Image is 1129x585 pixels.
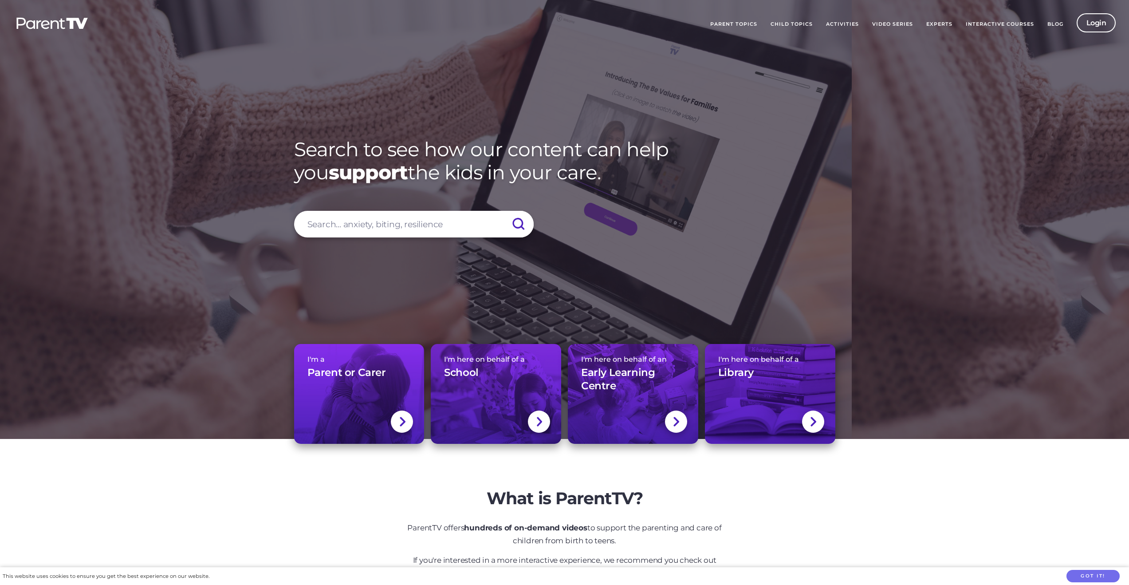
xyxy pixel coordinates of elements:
h3: School [444,366,479,379]
img: svg+xml;base64,PHN2ZyBlbmFibGUtYmFja2dyb3VuZD0ibmV3IDAgMCAxNC44IDI1LjciIHZpZXdCb3g9IjAgMCAxNC44ID... [536,416,543,427]
h1: Search to see how our content can help you the kids in your care. [294,138,835,185]
strong: hundreds of on-demand videos [464,523,587,532]
img: svg+xml;base64,PHN2ZyBlbmFibGUtYmFja2dyb3VuZD0ibmV3IDAgMCAxNC44IDI1LjciIHZpZXdCb3g9IjAgMCAxNC44ID... [810,416,816,427]
button: Got it! [1066,570,1120,583]
p: If you're interested in a more interactive experience, we recommend you check out our and over at [398,554,731,580]
strong: support [329,160,408,184]
a: Child Topics [764,13,819,36]
h3: Parent or Carer [307,366,386,379]
a: Experts [920,13,959,36]
input: Submit [503,211,534,237]
a: Activities [819,13,865,36]
span: I'm here on behalf of a [444,355,548,364]
h3: Library [718,366,754,379]
a: Login [1077,13,1116,32]
a: I'm here on behalf of aSchool [431,344,561,444]
p: ParentTV offers to support the parenting and care of children from birth to teens. [398,522,731,547]
img: parenttv-logo-white.4c85aaf.svg [16,17,89,30]
div: This website uses cookies to ensure you get the best experience on our website. [3,572,209,581]
a: I'm here on behalf of anEarly Learning Centre [568,344,698,444]
span: I'm here on behalf of a [718,355,822,364]
img: svg+xml;base64,PHN2ZyBlbmFibGUtYmFja2dyb3VuZD0ibmV3IDAgMCAxNC44IDI1LjciIHZpZXdCb3g9IjAgMCAxNC44ID... [399,416,405,427]
span: I'm here on behalf of an [581,355,685,364]
a: I'm aParent or Carer [294,344,425,444]
input: Search... anxiety, biting, resilience [294,211,534,237]
a: Blog [1041,13,1070,36]
span: I'm a [307,355,411,364]
a: Interactive Courses [959,13,1041,36]
a: I'm here on behalf of aLibrary [705,344,835,444]
img: svg+xml;base64,PHN2ZyBlbmFibGUtYmFja2dyb3VuZD0ibmV3IDAgMCAxNC44IDI1LjciIHZpZXdCb3g9IjAgMCAxNC44ID... [673,416,679,427]
h2: What is ParentTV? [398,488,731,509]
a: Parent Topics [704,13,764,36]
a: Video Series [865,13,920,36]
h3: Early Learning Centre [581,366,685,393]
